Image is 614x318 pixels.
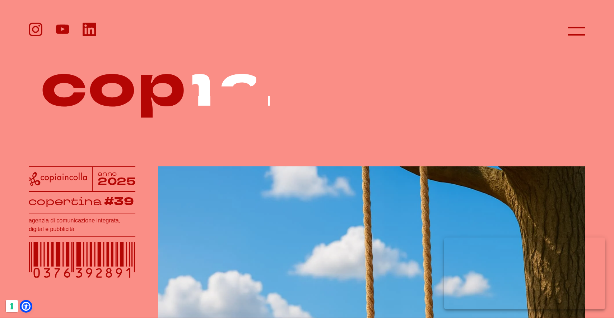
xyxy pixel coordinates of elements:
h1: agenzia di comunicazione integrata, digital e pubblicità [29,216,135,234]
tspan: copertina [28,194,102,208]
tspan: 2025 [98,174,136,189]
button: Le tue preferenze relative al consenso per le tecnologie di tracciamento [6,300,18,312]
tspan: anno [98,169,117,177]
a: Apri il menu di accessibilità [22,302,31,311]
tspan: #39 [105,194,135,209]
